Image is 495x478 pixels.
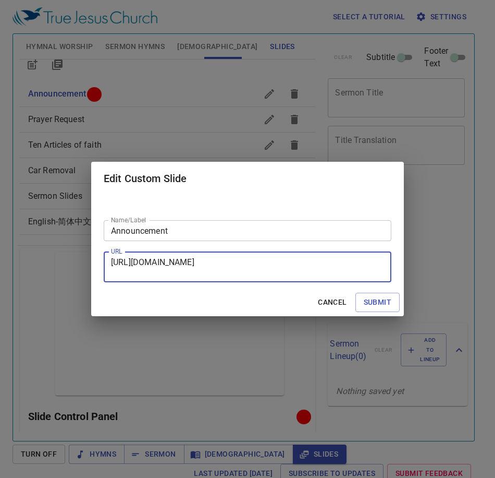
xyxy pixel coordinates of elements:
[318,296,346,309] span: Cancel
[355,293,400,312] button: Submit
[45,109,67,124] li: 294
[42,97,73,106] p: Hymns 诗
[364,296,391,309] span: Submit
[111,257,384,277] textarea: [URL][DOMAIN_NAME]
[314,293,351,312] button: Cancel
[104,170,391,187] h2: Edit Custom Slide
